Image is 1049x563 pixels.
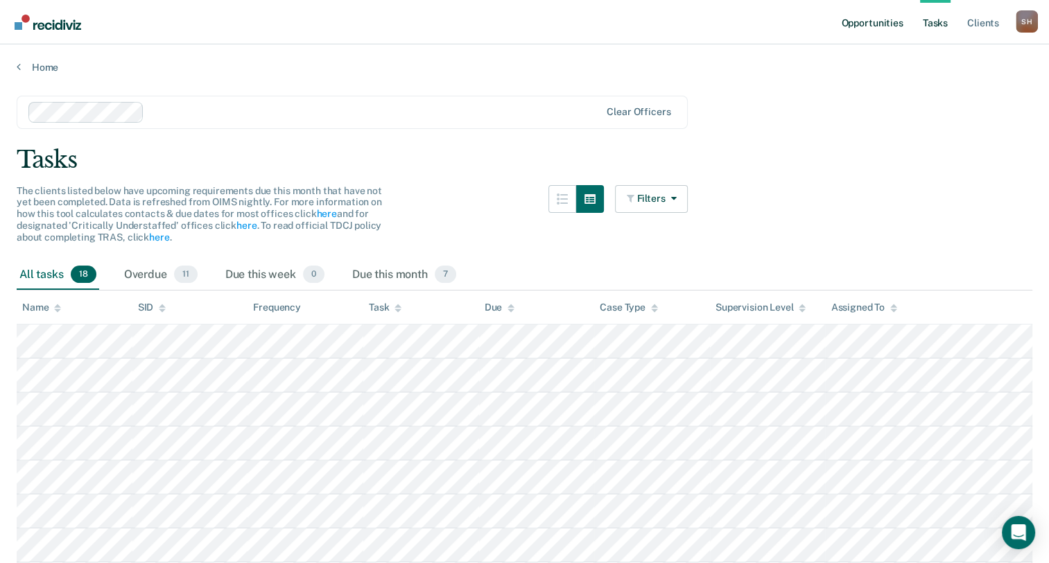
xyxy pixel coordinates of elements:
[716,302,806,313] div: Supervision Level
[1016,10,1038,33] div: S H
[485,302,515,313] div: Due
[435,266,456,284] span: 7
[831,302,896,313] div: Assigned To
[349,260,459,291] div: Due this month7
[121,260,200,291] div: Overdue11
[17,260,99,291] div: All tasks18
[17,61,1032,73] a: Home
[22,302,61,313] div: Name
[71,266,96,284] span: 18
[223,260,327,291] div: Due this week0
[615,185,688,213] button: Filters
[1016,10,1038,33] button: Profile dropdown button
[149,232,169,243] a: here
[253,302,301,313] div: Frequency
[607,106,670,118] div: Clear officers
[15,15,81,30] img: Recidiviz
[17,185,382,243] span: The clients listed below have upcoming requirements due this month that have not yet been complet...
[600,302,658,313] div: Case Type
[17,146,1032,174] div: Tasks
[369,302,401,313] div: Task
[236,220,257,231] a: here
[316,208,336,219] a: here
[138,302,166,313] div: SID
[1002,516,1035,549] div: Open Intercom Messenger
[174,266,198,284] span: 11
[303,266,324,284] span: 0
